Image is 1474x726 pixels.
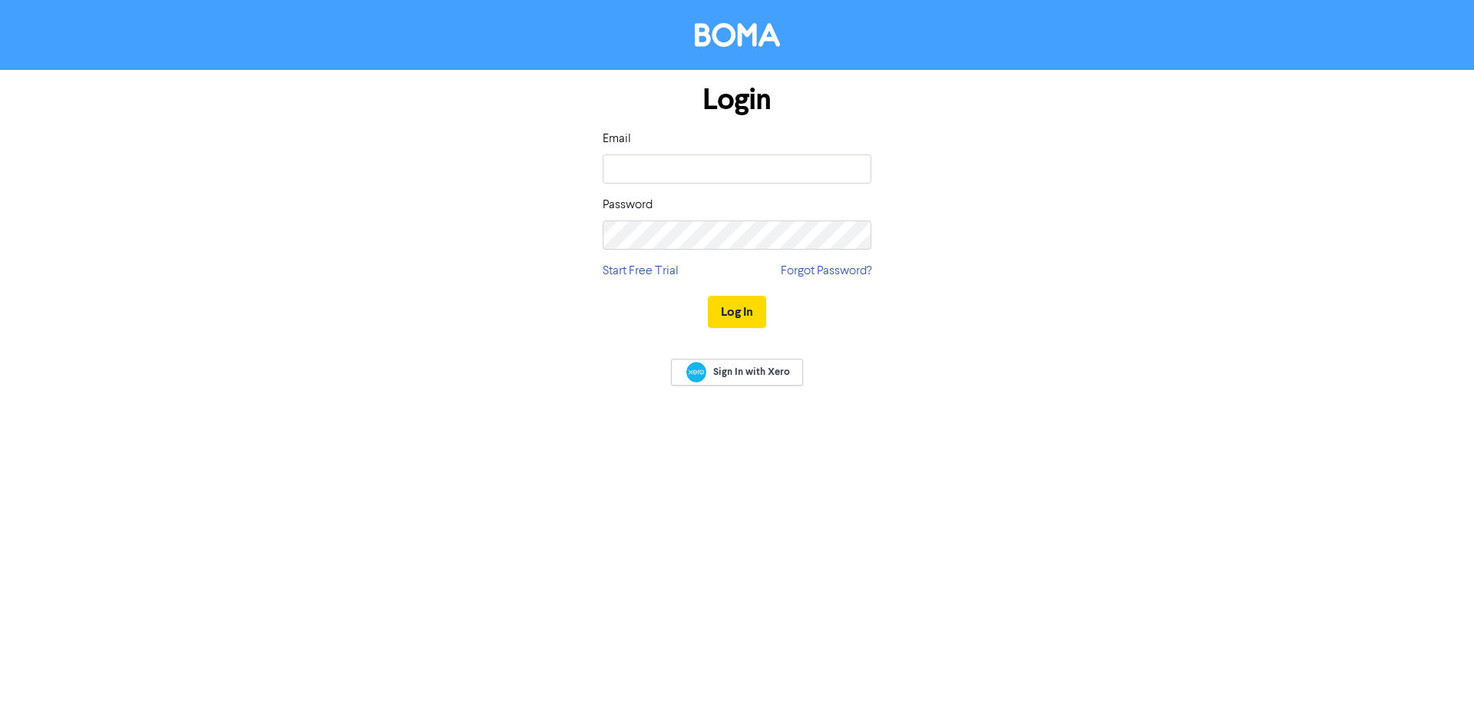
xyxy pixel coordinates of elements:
[713,365,790,379] span: Sign In with Xero
[603,196,653,214] label: Password
[603,82,871,118] h1: Login
[708,296,766,328] button: Log In
[686,362,706,383] img: Xero logo
[603,262,679,280] a: Start Free Trial
[781,262,871,280] a: Forgot Password?
[603,130,631,148] label: Email
[671,359,803,386] a: Sign In with Xero
[695,23,780,47] img: BOMA Logo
